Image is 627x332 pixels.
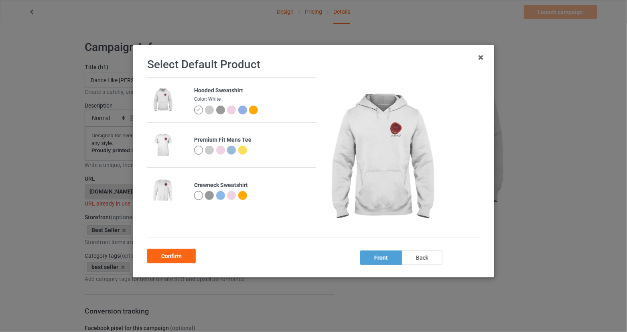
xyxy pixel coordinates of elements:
div: front [360,251,402,265]
h1: Select Default Product [147,57,480,72]
div: Premium Fit Mens Tee [194,136,312,144]
div: Crewneck Sweatshirt [194,181,312,189]
div: Confirm [147,249,196,263]
div: Color: White [194,96,312,103]
div: back [402,251,442,265]
div: Hooded Sweatshirt [194,87,312,95]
